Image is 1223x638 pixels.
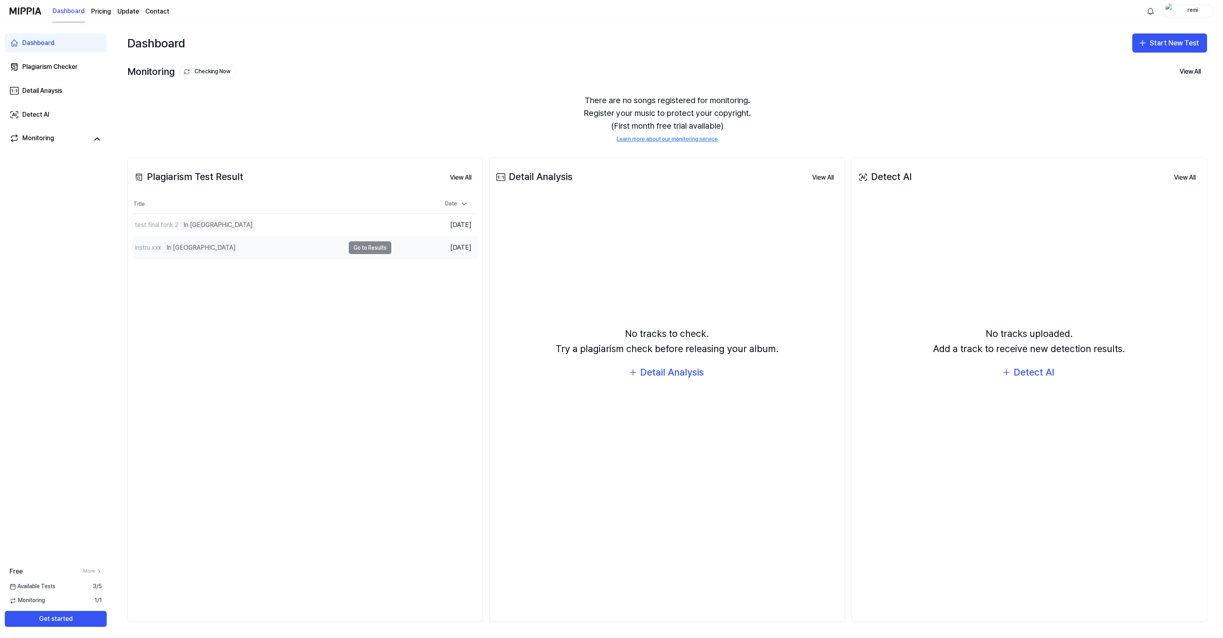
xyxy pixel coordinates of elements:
[1162,4,1213,18] button: profileremi
[22,38,55,48] div: Dashboard
[83,568,102,575] a: More
[442,198,471,210] div: Date
[1168,169,1202,186] a: View All
[1173,64,1207,80] button: View All
[180,219,256,231] div: In [GEOGRAPHIC_DATA]
[135,243,161,252] div: instru xxx
[93,583,102,591] span: 3 / 5
[996,363,1062,382] button: Detect AI
[133,169,243,184] div: Plagiarism Test Result
[806,170,840,186] button: View All
[443,169,478,186] a: View All
[617,135,718,143] a: Learn more about our monitoring service
[1132,33,1207,53] button: Start New Test
[1146,6,1155,16] img: 알림
[1014,365,1054,380] div: Detect AI
[1165,3,1175,19] img: profile
[179,65,237,78] button: Checking Now
[10,133,89,145] a: Monitoring
[133,195,391,214] th: Title
[5,105,107,124] a: Detect AI
[127,30,185,56] div: Dashboard
[22,62,78,72] div: Plagiarism Checker
[135,220,178,230] div: test final fonk 2
[806,169,840,186] a: View All
[391,214,478,237] td: [DATE]
[94,597,102,605] span: 1 / 1
[10,597,45,605] span: Monitoring
[127,64,237,79] div: Monitoring
[127,84,1207,153] div: There are no songs registered for monitoring. Register your music to protect your copyright. (Fir...
[933,326,1125,357] div: No tracks uploaded. Add a track to receive new detection results.
[5,57,107,76] a: Plagiarism Checker
[22,86,62,96] div: Detail Anaysis
[22,110,49,119] div: Detect AI
[22,133,54,145] div: Monitoring
[556,326,779,357] div: No tracks to check. Try a plagiarism check before releasing your album.
[391,237,478,259] td: [DATE]
[10,583,55,591] span: Available Tests
[494,169,572,184] div: Detail Analysis
[10,567,23,576] span: Free
[1177,6,1208,15] div: remi
[623,363,712,382] button: Detail Analysis
[1168,170,1202,186] button: View All
[91,7,111,16] a: Pricing
[443,170,478,186] button: View All
[5,81,107,100] a: Detail Anaysis
[857,169,912,184] div: Detect AI
[145,7,169,16] a: Contact
[117,7,139,16] a: Update
[53,0,85,22] a: Dashboard
[163,242,239,253] div: In [GEOGRAPHIC_DATA]
[5,611,107,627] button: Get started
[640,365,704,380] div: Detail Analysis
[5,33,107,53] a: Dashboard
